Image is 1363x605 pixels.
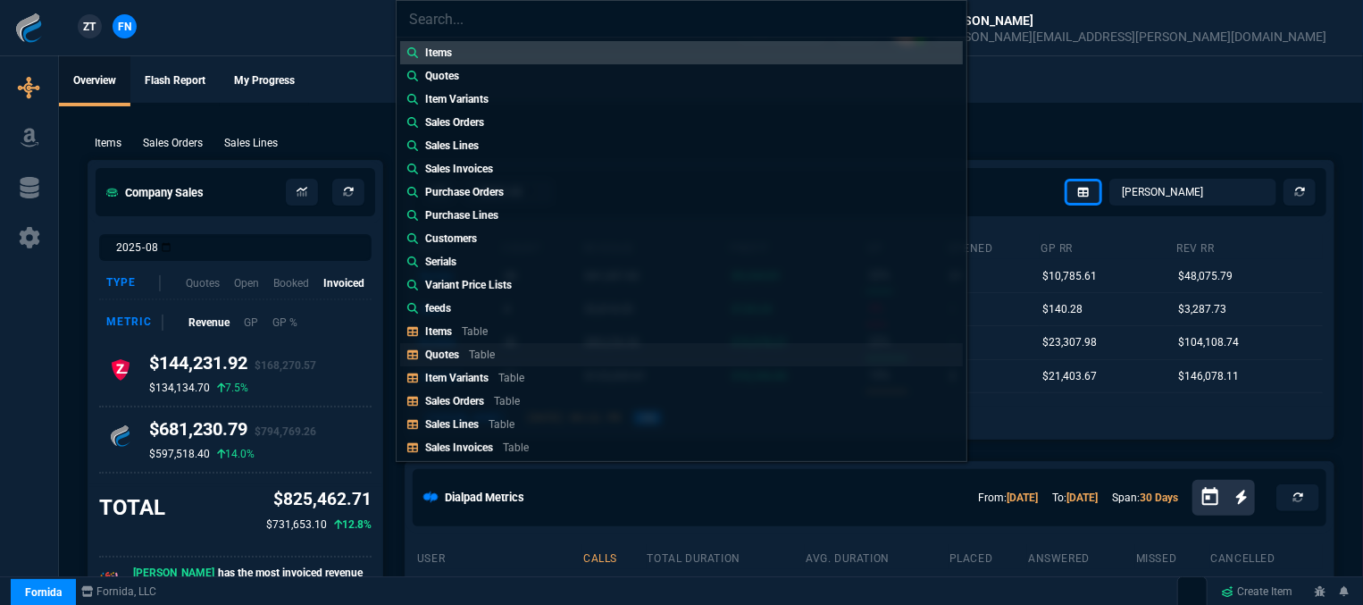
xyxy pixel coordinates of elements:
p: Purchase Lines [425,207,498,223]
p: Purchase Orders [425,184,504,200]
a: Create Item [1215,578,1300,605]
p: Items [425,45,452,61]
p: Table [503,441,529,454]
p: Variant Price Lists [425,277,512,293]
p: Item Variants [425,91,489,107]
a: msbcCompanyName [76,584,163,600]
p: Items [425,325,452,338]
p: Table [489,418,514,431]
p: Table [462,325,488,338]
p: Customers [425,231,477,247]
p: Table [498,372,524,384]
p: Sales Invoices [425,441,493,454]
p: Item Variants [425,372,489,384]
p: Quotes [425,349,459,361]
p: Sales Orders [425,114,484,130]
p: Table [469,349,495,361]
p: Sales Orders [425,395,484,408]
p: Table [494,395,520,408]
p: Serials [425,254,456,270]
p: Sales Lines [425,418,479,431]
p: feeds [425,300,451,316]
p: Sales Invoices [425,161,493,177]
p: Sales Lines [425,138,479,154]
p: Quotes [425,68,459,84]
input: Search... [397,1,966,37]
